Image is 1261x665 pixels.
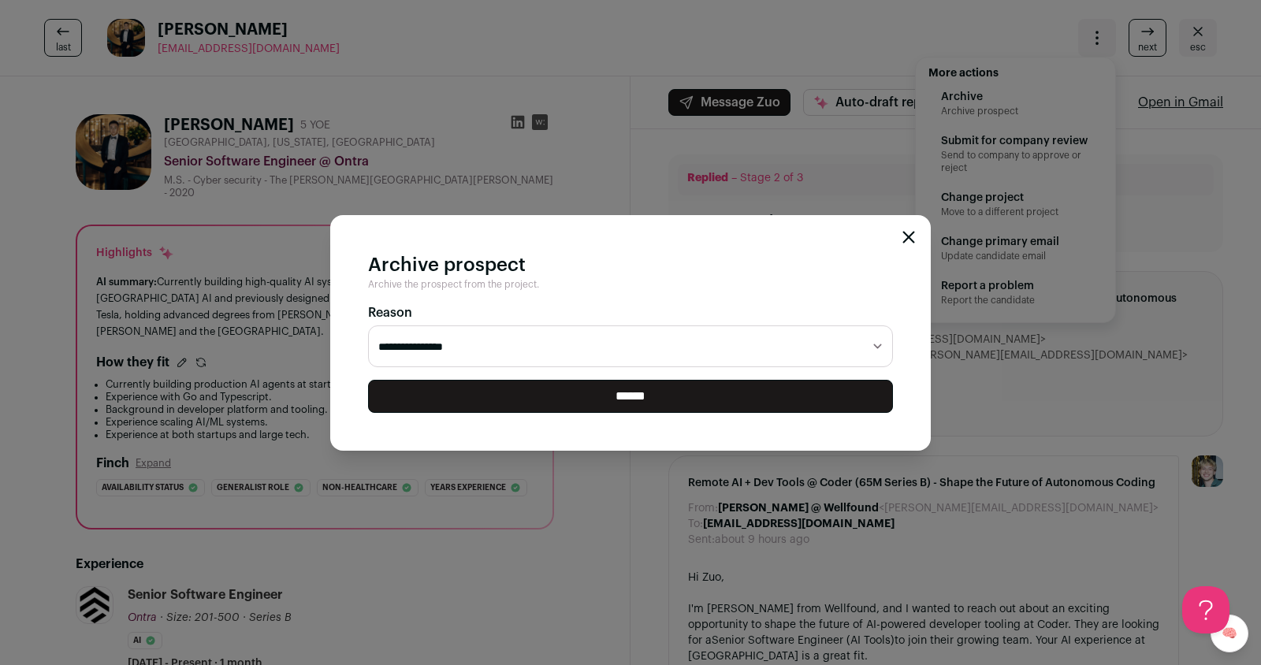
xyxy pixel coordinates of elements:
label: Reason [368,303,893,322]
h2: Archive prospect [368,253,893,278]
a: 🧠 [1211,615,1248,652]
span: Archive the prospect from the project. [368,278,539,291]
button: Close modal [902,231,915,243]
iframe: Toggle Customer Support [1182,586,1229,633]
